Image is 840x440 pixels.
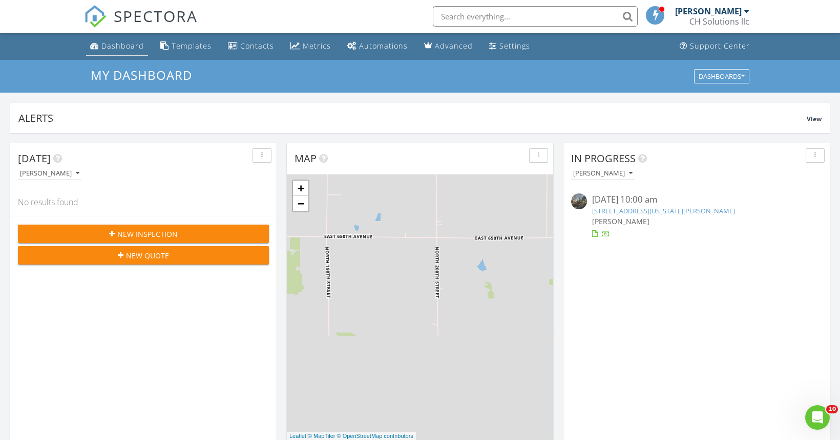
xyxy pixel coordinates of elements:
[571,167,635,181] button: [PERSON_NAME]
[224,37,278,56] a: Contacts
[303,41,331,51] div: Metrics
[86,37,148,56] a: Dashboard
[240,41,274,51] div: Contacts
[571,193,822,239] a: [DATE] 10:00 am [STREET_ADDRESS][US_STATE][PERSON_NAME] [PERSON_NAME]
[286,37,335,56] a: Metrics
[499,41,530,51] div: Settings
[20,170,79,177] div: [PERSON_NAME]
[101,41,144,51] div: Dashboard
[91,67,192,83] span: My Dashboard
[485,37,534,56] a: Settings
[308,433,335,439] a: © MapTiler
[117,229,178,239] span: New Inspection
[343,37,412,56] a: Automations (Basic)
[805,405,830,430] iframe: Intercom live chat
[807,115,822,123] span: View
[114,5,198,27] span: SPECTORA
[18,225,269,243] button: New Inspection
[293,181,308,196] a: Zoom in
[694,69,749,83] button: Dashboards
[293,196,308,211] a: Zoom out
[84,14,198,35] a: SPECTORA
[420,37,477,56] a: Advanced
[359,41,408,51] div: Automations
[689,16,749,27] div: CH Solutions llc
[571,193,587,209] img: streetview
[18,167,81,181] button: [PERSON_NAME]
[435,41,473,51] div: Advanced
[571,151,636,165] span: In Progress
[10,188,277,216] div: No results found
[295,151,317,165] span: Map
[289,433,306,439] a: Leaflet
[592,206,735,215] a: [STREET_ADDRESS][US_STATE][PERSON_NAME]
[592,193,801,206] div: [DATE] 10:00 am
[156,37,216,56] a: Templates
[690,41,750,51] div: Support Center
[675,6,742,16] div: [PERSON_NAME]
[337,433,413,439] a: © OpenStreetMap contributors
[18,151,51,165] span: [DATE]
[573,170,633,177] div: [PERSON_NAME]
[699,73,745,80] div: Dashboards
[84,5,107,28] img: The Best Home Inspection Software - Spectora
[592,216,649,226] span: [PERSON_NAME]
[676,37,754,56] a: Support Center
[126,250,169,261] span: New Quote
[826,405,838,413] span: 10
[433,6,638,27] input: Search everything...
[18,111,807,125] div: Alerts
[172,41,212,51] div: Templates
[18,246,269,265] button: New Quote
